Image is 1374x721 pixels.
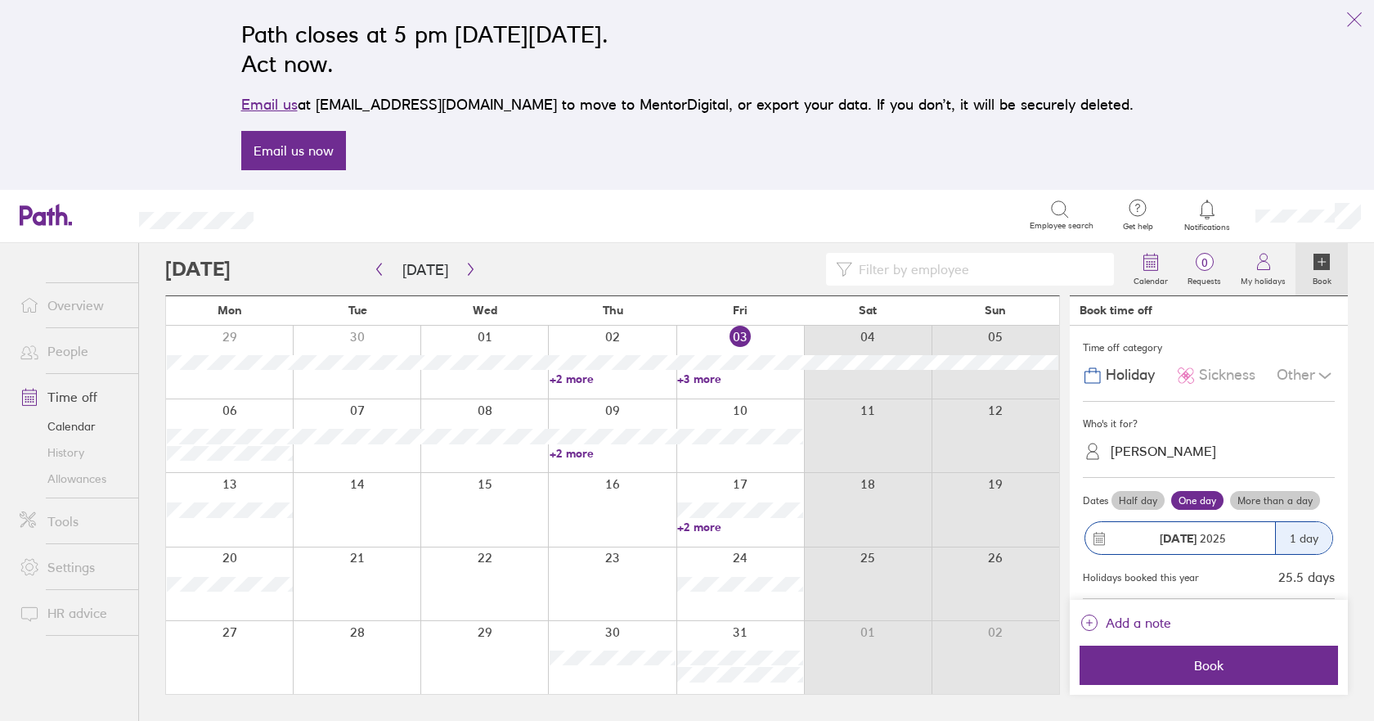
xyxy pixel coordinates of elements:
[1295,243,1348,295] a: Book
[7,439,138,466] a: History
[1231,272,1295,286] label: My holidays
[241,93,1134,116] p: at [EMAIL_ADDRESS][DOMAIN_NAME] to move to MentorDigital, or export your data. If you don’t, it w...
[1160,531,1197,546] strong: [DATE]
[1230,491,1320,511] label: More than a day
[1091,658,1327,673] span: Book
[1083,572,1199,584] div: Holidays booked this year
[1083,336,1335,360] div: Time off category
[550,446,676,461] a: +2 more
[1160,532,1226,545] span: 2025
[1080,646,1338,685] button: Book
[1275,522,1332,554] div: 1 day
[1106,610,1171,636] span: Add a note
[298,207,339,222] div: Search
[348,304,367,317] span: Tue
[1083,513,1335,563] button: [DATE] 20251 day
[241,96,298,113] a: Email us
[1277,360,1335,391] div: Other
[7,289,138,322] a: Overview
[1083,412,1335,436] div: Who's it for?
[1030,221,1093,231] span: Employee search
[241,131,346,170] a: Email us now
[733,304,748,317] span: Fri
[218,304,242,317] span: Mon
[1080,304,1152,317] div: Book time off
[1171,491,1224,511] label: One day
[550,372,676,386] a: +2 more
[1124,272,1178,286] label: Calendar
[7,597,138,629] a: HR advice
[1178,256,1231,269] span: 0
[1178,243,1231,295] a: 0Requests
[1178,272,1231,286] label: Requests
[1199,367,1255,384] span: Sickness
[859,304,877,317] span: Sat
[473,304,497,317] span: Wed
[1303,272,1341,286] label: Book
[1080,610,1171,636] button: Add a note
[1083,495,1108,507] span: Dates
[241,20,1134,79] h2: Path closes at 5 pm [DATE][DATE]. Act now.
[7,413,138,439] a: Calendar
[603,304,623,317] span: Thu
[677,372,803,386] a: +3 more
[7,505,138,538] a: Tools
[7,466,138,492] a: Allowances
[1111,491,1165,511] label: Half day
[852,254,1104,285] input: Filter by employee
[1181,223,1234,232] span: Notifications
[7,381,138,413] a: Time off
[389,256,461,283] button: [DATE]
[1231,243,1295,295] a: My holidays
[1124,243,1178,295] a: Calendar
[1111,222,1165,232] span: Get help
[677,520,803,534] a: +2 more
[7,551,138,584] a: Settings
[1111,444,1216,459] div: [PERSON_NAME]
[7,335,138,367] a: People
[1181,198,1234,232] a: Notifications
[1278,570,1335,584] div: 25.5 days
[1106,367,1155,384] span: Holiday
[985,304,1006,317] span: Sun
